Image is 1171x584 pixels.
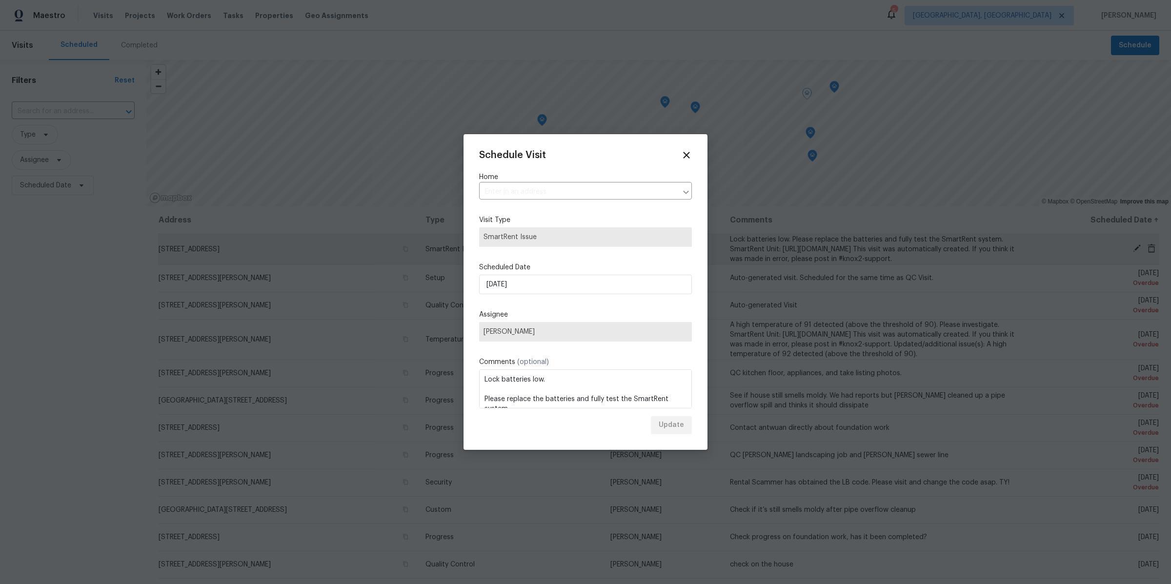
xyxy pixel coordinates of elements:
[479,275,692,294] input: M/D/YYYY
[517,359,549,365] span: (optional)
[479,184,677,200] input: Enter in an address
[479,150,546,160] span: Schedule Visit
[479,262,692,272] label: Scheduled Date
[479,369,692,408] textarea: Lock batteries low. Please replace the batteries and fully test the SmartRent system. SmartRent U...
[479,310,692,320] label: Assignee
[479,357,692,367] label: Comments
[681,150,692,161] span: Close
[484,328,687,336] span: [PERSON_NAME]
[479,172,692,182] label: Home
[479,215,692,225] label: Visit Type
[484,232,687,242] span: SmartRent Issue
